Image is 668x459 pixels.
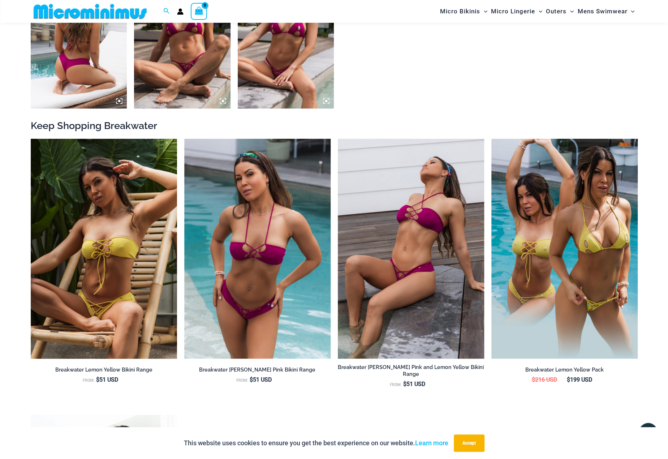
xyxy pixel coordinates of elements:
a: OutersMenu ToggleMenu Toggle [544,2,576,21]
span: Mens Swimwear [577,2,627,21]
span: Outers [546,2,566,21]
h2: Breakwater Lemon Yellow Bikini Range [31,366,177,373]
a: Breakwater Lemon Yellow Bikini Range [31,366,177,376]
img: Breakwater Lemon Yellow Bikini Pack 2 [491,139,638,359]
h2: Breakwater [PERSON_NAME] Pink and Lemon Yellow Bikini Range [338,364,484,377]
span: $ [96,376,99,383]
span: Menu Toggle [627,2,634,21]
bdi: 199 USD [567,376,592,383]
bdi: 51 USD [403,380,425,387]
nav: Site Navigation [437,1,638,22]
span: Menu Toggle [566,2,574,21]
span: Menu Toggle [480,2,487,21]
a: Breakwater [PERSON_NAME] Pink and Lemon Yellow Bikini Range [338,364,484,380]
a: Breakwater Lemon Yellow Bikini PackBreakwater Lemon Yellow Bikini Pack 2Breakwater Lemon Yellow B... [491,139,638,359]
span: $ [403,380,406,387]
span: From: [83,378,94,382]
h2: Breakwater [PERSON_NAME] Pink Bikini Range [184,366,331,373]
a: Micro LingerieMenu ToggleMenu Toggle [489,2,544,21]
a: Breakwater Lemon Yellow Pack [491,366,638,376]
img: Breakwater Berry Pink 341 halter 4956 Short 05 [184,139,331,359]
p: This website uses cookies to ensure you get the best experience on our website. [184,438,448,449]
a: Breakwater Berry Pink 341 halter 4956 Short 05Breakwater Berry Pink 341 halter 4956 Short 06Break... [184,139,331,359]
button: Accept [454,434,484,452]
span: $ [567,376,570,383]
a: View Shopping Cart, empty [191,3,207,20]
span: From: [236,378,248,382]
img: Breakwater Berry Pink 341 halter 4956 Short 10 [338,139,484,359]
span: $ [250,376,253,383]
span: $ [532,376,535,383]
a: Breakwater Lemon Yellow 341 halter 4956 Short 03Breakwater Lemon Yellow 341 halter 4956 Short 02B... [31,139,177,359]
img: MM SHOP LOGO FLAT [31,3,150,20]
a: Search icon link [163,7,170,16]
span: Micro Lingerie [491,2,535,21]
bdi: 51 USD [96,376,118,383]
h2: Keep Shopping Breakwater [31,119,638,132]
a: Breakwater Berry Pink 341 halter 4956 Short 10Breakwater Lemon Yellow 341 halter 4956 Short 03Bre... [338,139,484,359]
a: Account icon link [177,8,184,15]
a: Micro BikinisMenu ToggleMenu Toggle [438,2,489,21]
bdi: 216 USD [532,376,557,383]
a: Breakwater [PERSON_NAME] Pink Bikini Range [184,366,331,376]
span: Menu Toggle [535,2,542,21]
a: Mens SwimwearMenu ToggleMenu Toggle [576,2,636,21]
span: From: [390,382,401,387]
span: Micro Bikinis [440,2,480,21]
bdi: 51 USD [250,376,272,383]
h2: Breakwater Lemon Yellow Pack [491,366,638,373]
img: Breakwater Lemon Yellow 341 halter 4956 Short 03 [31,139,177,359]
a: Learn more [415,439,448,447]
